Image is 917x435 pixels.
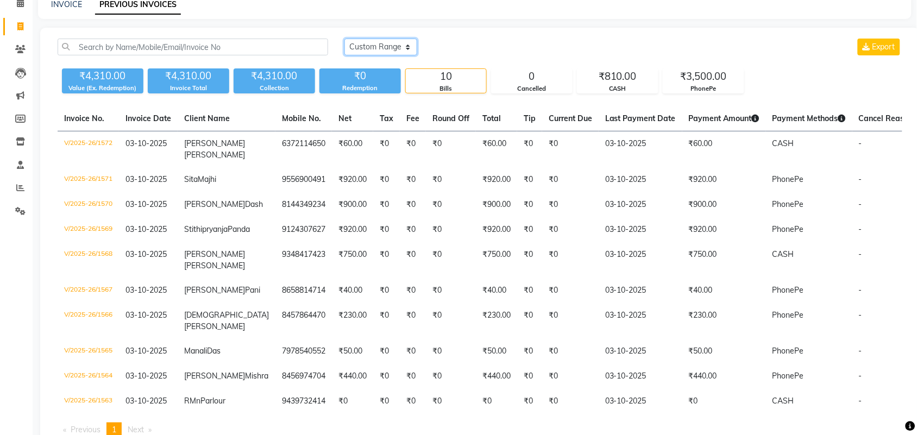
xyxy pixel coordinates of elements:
[332,242,373,278] td: ₹750.00
[228,224,250,234] span: Panda
[858,39,900,55] button: Export
[605,114,676,123] span: Last Payment Date
[682,167,766,192] td: ₹920.00
[517,389,542,414] td: ₹0
[542,192,599,217] td: ₹0
[125,371,167,381] span: 03-10-2025
[245,285,260,295] span: Pani
[62,68,143,84] div: ₹4,310.00
[332,167,373,192] td: ₹920.00
[373,364,400,389] td: ₹0
[58,39,328,55] input: Search by Name/Mobile/Email/Invoice No
[426,167,476,192] td: ₹0
[184,285,245,295] span: [PERSON_NAME]
[332,303,373,339] td: ₹230.00
[125,249,167,259] span: 03-10-2025
[772,199,804,209] span: PhonePe
[184,371,245,381] span: [PERSON_NAME]
[112,425,116,434] span: 1
[682,303,766,339] td: ₹230.00
[184,261,245,270] span: [PERSON_NAME]
[859,371,862,381] span: -
[599,364,682,389] td: 03-10-2025
[859,396,862,406] span: -
[517,339,542,364] td: ₹0
[476,192,517,217] td: ₹900.00
[577,69,658,84] div: ₹810.00
[332,339,373,364] td: ₹50.00
[128,425,144,434] span: Next
[125,224,167,234] span: 03-10-2025
[542,131,599,168] td: ₹0
[62,84,143,93] div: Value (Ex. Redemption)
[426,364,476,389] td: ₹0
[64,114,104,123] span: Invoice No.
[476,217,517,242] td: ₹920.00
[426,242,476,278] td: ₹0
[689,114,759,123] span: Payment Amount
[184,346,207,356] span: Manali
[476,364,517,389] td: ₹440.00
[406,84,486,93] div: Bills
[200,396,225,406] span: Parlour
[599,167,682,192] td: 03-10-2025
[58,303,119,339] td: V/2025-26/1566
[400,167,426,192] td: ₹0
[517,303,542,339] td: ₹0
[406,114,419,123] span: Fee
[476,339,517,364] td: ₹50.00
[332,389,373,414] td: ₹0
[524,114,536,123] span: Tip
[859,199,862,209] span: -
[772,396,794,406] span: CASH
[275,303,332,339] td: 8457864470
[859,224,862,234] span: -
[184,396,200,406] span: RMn
[125,396,167,406] span: 03-10-2025
[599,217,682,242] td: 03-10-2025
[517,364,542,389] td: ₹0
[275,364,332,389] td: 8456974704
[859,310,862,320] span: -
[872,42,895,52] span: Export
[275,278,332,303] td: 8658814714
[245,199,263,209] span: Dash
[275,389,332,414] td: 9439732414
[332,131,373,168] td: ₹60.00
[476,131,517,168] td: ₹60.00
[400,131,426,168] td: ₹0
[125,310,167,320] span: 03-10-2025
[275,339,332,364] td: 7978540552
[184,321,245,331] span: [PERSON_NAME]
[682,339,766,364] td: ₹50.00
[772,285,804,295] span: PhonePe
[319,84,401,93] div: Redemption
[663,84,744,93] div: PhonePe
[234,84,315,93] div: Collection
[577,84,658,93] div: CASH
[58,192,119,217] td: V/2025-26/1570
[682,131,766,168] td: ₹60.00
[682,389,766,414] td: ₹0
[275,167,332,192] td: 9556900491
[373,192,400,217] td: ₹0
[275,131,332,168] td: 6372114650
[599,389,682,414] td: 03-10-2025
[859,114,913,123] span: Cancel Reason
[332,364,373,389] td: ₹440.00
[517,242,542,278] td: ₹0
[542,303,599,339] td: ₹0
[859,285,862,295] span: -
[400,389,426,414] td: ₹0
[772,114,846,123] span: Payment Methods
[772,249,794,259] span: CASH
[332,192,373,217] td: ₹900.00
[772,371,804,381] span: PhonePe
[542,242,599,278] td: ₹0
[184,138,245,148] span: [PERSON_NAME]
[184,224,228,234] span: Stithipryanja
[373,339,400,364] td: ₹0
[184,114,230,123] span: Client Name
[148,68,229,84] div: ₹4,310.00
[517,278,542,303] td: ₹0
